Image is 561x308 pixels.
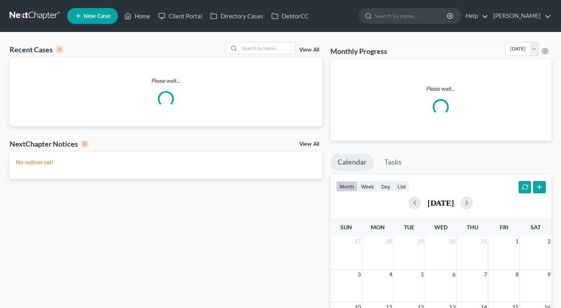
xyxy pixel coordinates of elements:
[417,236,425,246] span: 29
[299,47,319,53] a: View All
[467,224,478,231] span: Thu
[16,158,316,166] p: No notices yet!
[330,46,387,56] h3: Monthly Progress
[337,85,545,93] p: Please wait...
[480,236,488,246] span: 31
[120,9,154,23] a: Home
[378,181,394,192] button: day
[357,270,362,279] span: 3
[500,224,508,231] span: Fri
[452,270,456,279] span: 6
[483,270,488,279] span: 7
[489,9,551,23] a: [PERSON_NAME]
[340,224,352,231] span: Sun
[299,141,319,147] a: View All
[434,224,448,231] span: Wed
[267,9,312,23] a: DebtorCC
[154,9,206,23] a: Client Portal
[420,270,425,279] span: 5
[354,236,362,246] span: 27
[240,42,296,54] input: Search by name...
[448,236,456,246] span: 30
[84,13,110,19] span: New Case
[336,181,358,192] button: month
[462,9,488,23] a: Help
[10,45,63,54] div: Recent Cases
[375,8,448,23] input: Search by name...
[515,270,519,279] span: 8
[394,181,409,192] button: list
[377,153,409,171] a: Tasks
[515,236,519,246] span: 1
[81,140,88,147] div: 0
[56,46,63,53] div: 0
[206,9,267,23] a: Directory Cases
[547,236,551,246] span: 2
[371,224,385,231] span: Mon
[428,199,454,207] h2: [DATE]
[385,236,393,246] span: 28
[10,77,322,85] p: Please wait...
[10,139,88,149] div: NextChapter Notices
[404,224,414,231] span: Tue
[330,153,374,171] a: Calendar
[547,270,551,279] span: 9
[388,270,393,279] span: 4
[531,224,541,231] span: Sat
[358,181,378,192] button: week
